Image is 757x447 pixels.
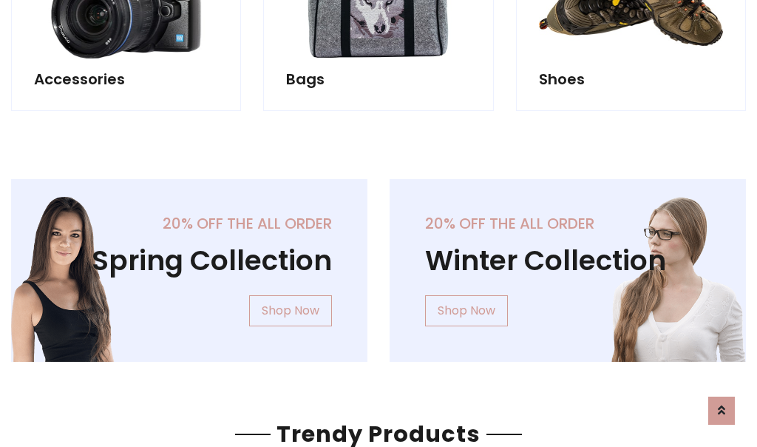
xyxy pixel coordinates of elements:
[249,295,332,326] a: Shop Now
[47,215,332,232] h5: 20% off the all order
[539,70,723,88] h5: Shoes
[425,215,710,232] h5: 20% off the all order
[425,295,508,326] a: Shop Now
[47,244,332,278] h1: Spring Collection
[286,70,470,88] h5: Bags
[425,244,710,278] h1: Winter Collection
[34,70,218,88] h5: Accessories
